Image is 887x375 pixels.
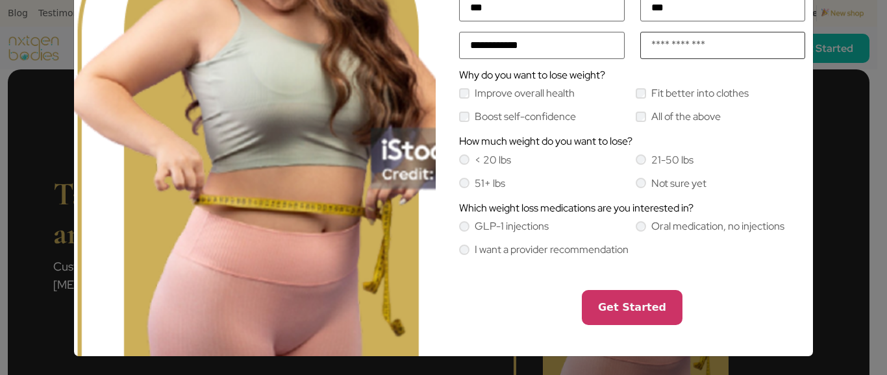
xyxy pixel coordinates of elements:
label: Oral medication, no injections [651,221,784,232]
label: Why do you want to lose weight? [459,70,605,80]
button: Get Started [582,290,682,325]
label: How much weight do you want to lose? [459,136,632,147]
label: 51+ lbs [475,178,505,189]
label: 21-50 lbs [651,155,693,165]
label: Not sure yet [651,178,706,189]
label: < 20 lbs [475,155,511,165]
label: All of the above [651,112,721,122]
label: Fit better into clothes [651,88,749,99]
label: Boost self-confidence [475,112,576,122]
label: I want a provider recommendation [475,245,629,255]
label: Which weight loss medications are you interested in? [459,203,693,213]
label: Improve overall health [475,88,575,99]
label: GLP-1 injections [475,221,549,232]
